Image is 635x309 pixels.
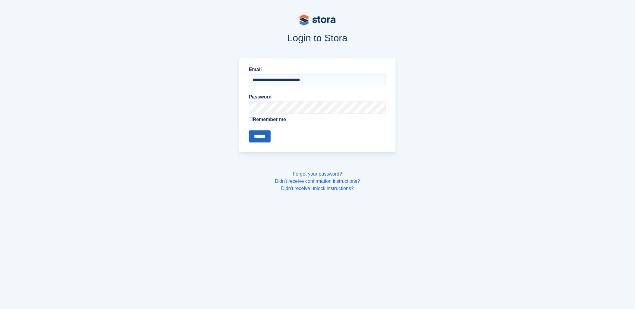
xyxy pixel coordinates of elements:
label: Email [249,66,386,73]
h1: Login to Stora [124,33,511,43]
input: Remember me [249,117,253,121]
a: Didn't receive unlock instructions? [281,186,354,191]
a: Didn't receive confirmation instructions? [275,179,360,184]
img: stora-logo-53a41332b3708ae10de48c4981b4e9114cc0af31d8433b30ea865607fb682f29.svg [300,14,336,26]
label: Remember me [249,116,386,123]
label: Password [249,93,386,101]
a: Forgot your password? [293,171,342,176]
